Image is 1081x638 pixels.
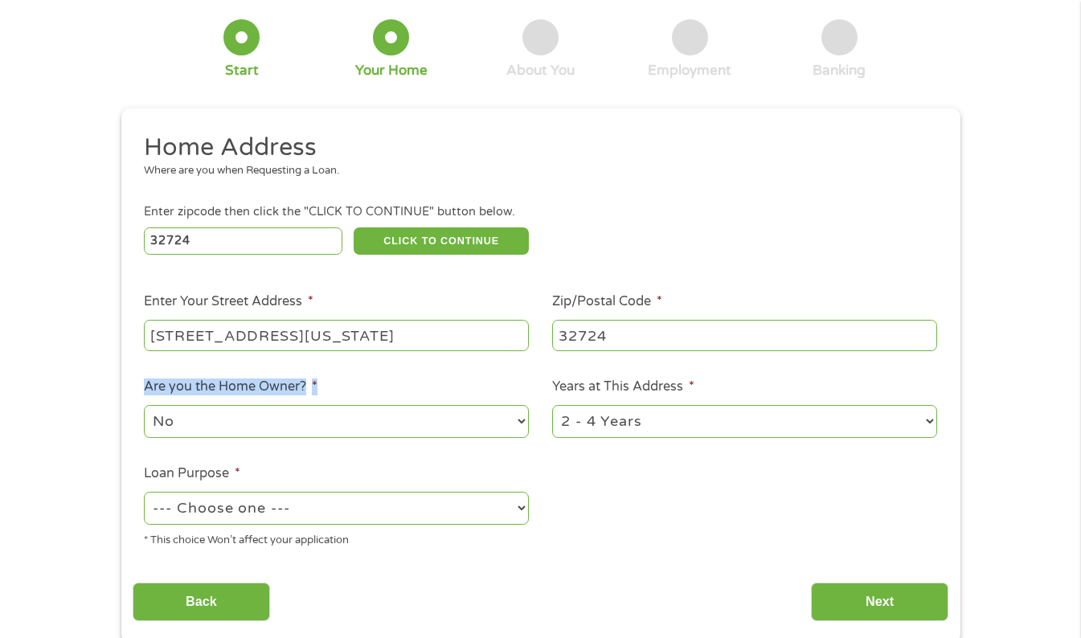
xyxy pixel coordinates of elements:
[144,293,313,310] label: Enter Your Street Address
[811,583,948,622] input: Next
[552,293,662,310] label: Zip/Postal Code
[144,527,529,549] div: * This choice Won’t affect your application
[144,163,925,179] div: Where are you when Requesting a Loan.
[144,465,240,482] label: Loan Purpose
[506,62,575,80] div: About You
[648,62,731,80] div: Employment
[225,62,259,80] div: Start
[355,62,428,80] div: Your Home
[144,227,342,255] input: Enter Zipcode (e.g 01510)
[144,203,936,221] div: Enter zipcode then click the "CLICK TO CONTINUE" button below.
[144,132,925,164] h2: Home Address
[813,62,866,80] div: Banking
[144,378,317,395] label: Are you the Home Owner?
[354,227,529,255] button: CLICK TO CONTINUE
[552,378,694,395] label: Years at This Address
[133,583,270,622] input: Back
[144,320,529,350] input: 1 Main Street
